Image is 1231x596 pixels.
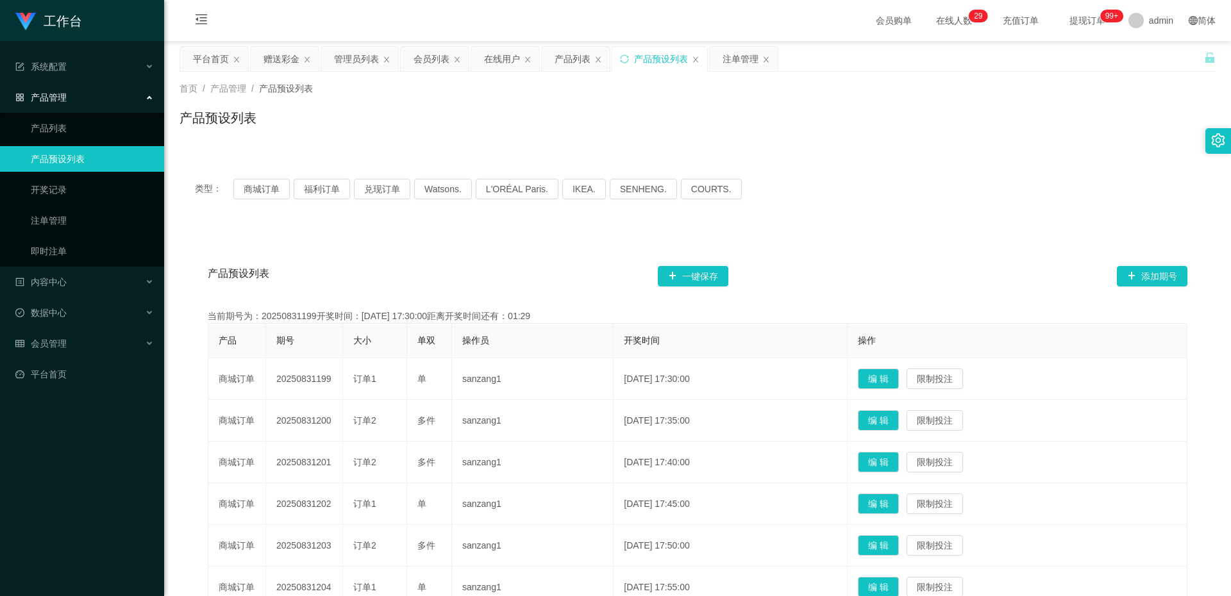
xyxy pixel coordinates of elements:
button: IKEA. [562,179,606,199]
h1: 产品预设列表 [180,108,256,128]
span: 单 [417,582,426,592]
span: 订单2 [353,457,376,467]
td: sanzang1 [452,442,614,483]
span: 操作 [858,335,876,345]
td: 商城订单 [208,358,266,400]
span: 单 [417,499,426,509]
div: 平台首页 [193,47,229,71]
span: 订单2 [353,540,376,550]
button: 限制投注 [907,368,963,389]
span: 产品 [219,335,237,345]
i: 图标: setting [1211,133,1225,147]
td: [DATE] 17:30:00 [614,358,848,400]
p: 9 [978,10,983,22]
a: 注单管理 [31,208,154,233]
button: 编 辑 [858,368,899,389]
button: 限制投注 [907,452,963,472]
i: 图标: menu-fold [180,1,223,42]
td: [DATE] 17:35:00 [614,400,848,442]
i: 图标: close [383,56,390,63]
td: 20250831200 [266,400,343,442]
td: 商城订单 [208,483,266,525]
td: sanzang1 [452,400,614,442]
span: 订单1 [353,374,376,384]
button: 商城订单 [233,179,290,199]
span: 订单1 [353,499,376,509]
span: 数据中心 [15,308,67,318]
span: 多件 [417,457,435,467]
a: 产品列表 [31,115,154,141]
span: 多件 [417,540,435,550]
button: 兑现订单 [354,179,410,199]
td: 20250831202 [266,483,343,525]
span: 单 [417,374,426,384]
span: / [203,83,205,94]
td: 商城订单 [208,400,266,442]
i: 图标: unlock [1204,52,1216,63]
i: 图标: form [15,62,24,71]
img: logo.9652507e.png [15,13,36,31]
span: 大小 [353,335,371,345]
i: 图标: close [692,56,699,63]
i: 图标: appstore-o [15,93,24,102]
button: 图标: plus一键保存 [658,266,728,286]
button: 编 辑 [858,410,899,431]
span: 内容中心 [15,277,67,287]
i: 图标: close [524,56,532,63]
span: 多件 [417,415,435,426]
span: 会员管理 [15,338,67,349]
td: 商城订单 [208,525,266,567]
span: 单双 [417,335,435,345]
i: 图标: sync [620,54,629,63]
span: 期号 [276,335,294,345]
sup: 29 [969,10,987,22]
i: 图标: global [1189,16,1198,25]
div: 管理员列表 [334,47,379,71]
span: 订单1 [353,582,376,592]
span: 产品预设列表 [259,83,313,94]
span: 首页 [180,83,197,94]
button: 限制投注 [907,493,963,514]
span: / [251,83,254,94]
button: 编 辑 [858,535,899,556]
a: 产品预设列表 [31,146,154,172]
td: [DATE] 17:50:00 [614,525,848,567]
button: 图标: plus添加期号 [1117,266,1187,286]
span: 产品管理 [15,92,67,103]
div: 产品列表 [555,47,590,71]
i: 图标: close [233,56,240,63]
td: 20250831203 [266,525,343,567]
span: 订单2 [353,415,376,426]
td: sanzang1 [452,483,614,525]
h1: 工作台 [44,1,82,42]
td: [DATE] 17:45:00 [614,483,848,525]
div: 当前期号为：20250831199开奖时间：[DATE] 17:30:00距离开奖时间还有：01:29 [208,310,1187,323]
button: 福利订单 [294,179,350,199]
td: sanzang1 [452,525,614,567]
div: 赠送彩金 [264,47,299,71]
a: 即时注单 [31,238,154,264]
div: 在线用户 [484,47,520,71]
button: 限制投注 [907,535,963,556]
span: 在线人数 [930,16,978,25]
button: COURTS. [681,179,742,199]
i: 图标: close [453,56,461,63]
sup: 1040 [1100,10,1123,22]
a: 开奖记录 [31,177,154,203]
div: 产品预设列表 [634,47,688,71]
button: Watsons. [414,179,472,199]
button: 编 辑 [858,493,899,514]
i: 图标: check-circle-o [15,308,24,317]
span: 提现订单 [1063,16,1112,25]
span: 系统配置 [15,62,67,72]
span: 产品预设列表 [208,266,269,286]
td: 商城订单 [208,442,266,483]
span: 充值订单 [996,16,1045,25]
span: 类型： [195,179,233,199]
a: 工作台 [15,15,82,26]
button: L'ORÉAL Paris. [476,179,558,199]
button: 编 辑 [858,452,899,472]
td: 20250831199 [266,358,343,400]
button: 限制投注 [907,410,963,431]
span: 开奖时间 [624,335,660,345]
